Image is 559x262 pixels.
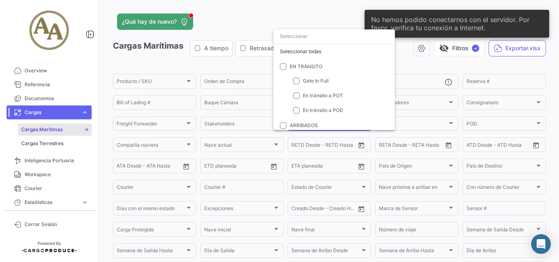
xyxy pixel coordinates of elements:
span: ARRIBADOS [290,122,318,128]
div: Abrir Intercom Messenger [531,234,551,254]
span: En tránsito a POD [303,107,343,113]
input: dropdown search [273,29,395,44]
div: Seleccionar todas [273,44,395,59]
span: Gate In Full [303,78,329,84]
span: En tránsito a POT [303,92,343,99]
span: EN TRÁNSITO [290,63,322,69]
